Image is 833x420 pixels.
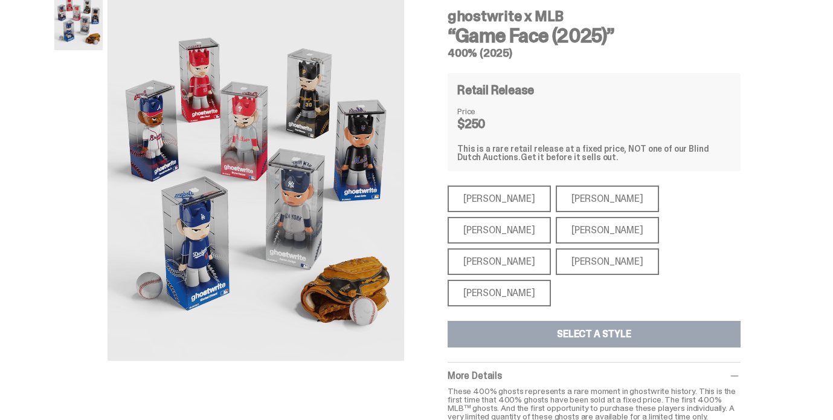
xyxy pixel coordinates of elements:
[448,369,502,382] span: More Details
[457,107,518,115] dt: Price
[448,248,551,275] div: [PERSON_NAME]
[556,186,659,212] div: [PERSON_NAME]
[448,26,741,45] h3: “Game Face (2025)”
[556,248,659,275] div: [PERSON_NAME]
[448,217,551,244] div: [PERSON_NAME]
[448,186,551,212] div: [PERSON_NAME]
[457,84,534,96] h4: Retail Release
[557,329,631,339] div: Select a Style
[521,152,619,163] span: Get it before it sells out.
[448,280,551,306] div: [PERSON_NAME]
[457,144,731,161] div: This is a rare retail release at a fixed price, NOT one of our Blind Dutch Auctions.
[448,9,741,24] h4: ghostwrite x MLB
[448,321,741,347] button: Select a Style
[448,48,741,59] h5: 400% (2025)
[556,217,659,244] div: [PERSON_NAME]
[457,118,518,130] dd: $250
